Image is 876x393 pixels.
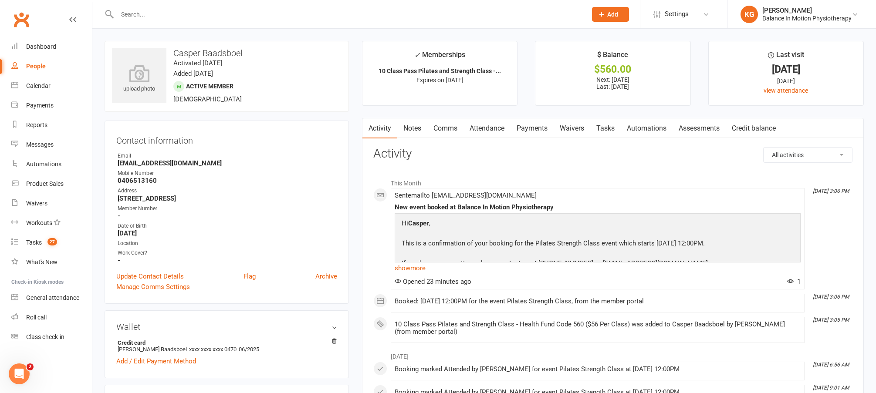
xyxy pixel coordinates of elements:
div: 10 Class Pass Pilates and Strength Class - Health Fund Code 560 ($56 Per Class) was added to Casp... [395,321,801,336]
div: What's New [26,259,57,265]
div: Waivers [26,200,47,207]
div: [DATE] [717,65,856,74]
div: Calendar [26,82,51,89]
div: Booking marked Attended by [PERSON_NAME] for event Pilates Strength Class at [DATE] 12:00PM [395,366,801,373]
strong: [DATE] [118,229,337,237]
a: People [11,57,92,76]
i: ✓ [414,51,420,59]
a: Add / Edit Payment Method [116,356,196,366]
div: [DATE] [717,76,856,86]
div: Dashboard [26,43,56,50]
div: People [26,63,46,70]
i: [DATE] 3:05 PM [813,317,849,323]
a: Activity [362,118,397,138]
div: Booked: [DATE] 12:00PM for the event Pilates Strength Class, from the member portal [395,298,801,305]
strong: Credit card [118,339,333,346]
a: What's New [11,252,92,272]
a: Product Sales [11,174,92,194]
div: upload photo [112,65,166,94]
a: Calendar [11,76,92,96]
a: Automations [11,155,92,174]
span: 2 [27,363,34,370]
span: 06/2025 [239,346,259,353]
span: 27 [47,238,57,245]
span: Active member [186,83,233,90]
a: Tasks 27 [11,233,92,252]
a: Notes [397,118,427,138]
h3: Activity [373,147,852,161]
li: This Month [373,174,852,188]
a: show more [395,262,801,274]
i: [DATE] 3:06 PM [813,294,849,300]
time: Added [DATE] [173,70,213,77]
div: Workouts [26,219,52,226]
a: Attendance [463,118,511,138]
strong: - [118,212,337,220]
div: Messages [26,141,54,148]
p: Hi , [399,218,712,231]
a: Manage Comms Settings [116,282,190,292]
div: Last visit [768,49,804,65]
a: Assessments [673,118,726,138]
div: $ Balance [597,49,628,65]
div: $560.00 [543,65,682,74]
a: Roll call [11,308,92,327]
div: New event booked at Balance In Motion Physiotherapy [395,204,801,211]
i: [DATE] 9:01 AM [813,385,849,391]
p: If you have any questions please contact us at [PHONE_NUMBER] or [EMAIL_ADDRESS][DOMAIN_NAME]. [399,258,712,271]
div: Tasks [26,239,42,246]
span: [DEMOGRAPHIC_DATA] [173,95,242,103]
a: Waivers [554,118,590,138]
span: Add [607,11,618,18]
li: [DATE] [373,347,852,361]
a: Payments [511,118,554,138]
div: Product Sales [26,180,64,187]
iframe: Intercom live chat [9,363,30,384]
span: Expires on [DATE] [416,77,463,84]
span: 1 [787,278,801,286]
a: Payments [11,96,92,115]
strong: Casper [408,219,429,227]
div: [PERSON_NAME] [762,7,852,14]
div: Date of Birth [118,222,337,230]
div: General attendance [26,294,79,301]
div: Payments [26,102,54,109]
time: Activated [DATE] [173,59,222,67]
div: KG [741,6,758,23]
div: Class check-in [26,333,64,340]
div: Reports [26,121,47,128]
li: [PERSON_NAME] Baadsboel [116,338,337,354]
h3: Contact information [116,132,337,145]
a: Credit balance [726,118,782,138]
span: xxxx xxxx xxxx 0470 [189,346,237,353]
span: Settings [665,4,689,24]
a: Update Contact Details [116,271,184,282]
div: Balance In Motion Physiotherapy [762,14,852,22]
div: Roll call [26,314,47,321]
p: This is a confirmation of your booking for the Pilates Strength Class event which starts [DATE] 1... [399,238,712,251]
strong: [STREET_ADDRESS] [118,195,337,202]
a: Comms [427,118,463,138]
div: Work Cover? [118,249,337,257]
a: Waivers [11,194,92,213]
strong: 0406513160 [118,177,337,185]
a: view attendance [764,87,808,94]
i: [DATE] 3:06 PM [813,188,849,194]
a: Class kiosk mode [11,327,92,347]
span: Opened 23 minutes ago [395,278,471,286]
i: [DATE] 6:56 AM [813,362,849,368]
strong: - [118,256,337,264]
a: Reports [11,115,92,135]
div: Mobile Number [118,169,337,178]
a: Archive [315,271,337,282]
div: Address [118,187,337,195]
a: Automations [621,118,673,138]
div: Memberships [414,49,465,65]
span: Sent email to [EMAIL_ADDRESS][DOMAIN_NAME] [395,191,537,199]
input: Search... [115,8,581,20]
p: Next: [DATE] Last: [DATE] [543,76,682,90]
a: General attendance kiosk mode [11,288,92,308]
a: Flag [244,271,256,282]
h3: Wallet [116,322,337,332]
a: Messages [11,135,92,155]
